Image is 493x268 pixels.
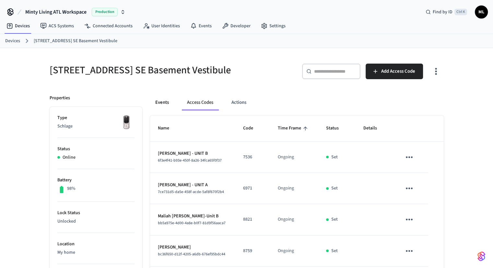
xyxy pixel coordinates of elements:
[331,154,338,161] p: Set
[475,6,488,18] button: ML
[158,189,224,195] span: 7ce731d5-da5e-458f-acde-5af8f670f2b4
[182,95,218,110] button: Access Codes
[57,115,135,121] p: Type
[366,64,423,79] button: Add Access Code
[158,244,228,251] p: [PERSON_NAME]
[158,158,222,163] span: 6f3e4f41-b93e-450f-8a26-34fca65f0f37
[256,20,291,32] a: Settings
[57,210,135,216] p: Lock Status
[57,177,135,184] p: Battery
[57,146,135,152] p: Status
[63,154,76,161] p: Online
[226,95,252,110] button: Actions
[217,20,256,32] a: Developer
[138,20,185,32] a: User Identities
[150,95,174,110] button: Events
[50,64,243,77] h5: [STREET_ADDRESS] SE Basement Vestibule
[331,185,338,192] p: Set
[57,241,135,248] p: Location
[118,115,135,131] img: Yale Assure Touchscreen Wifi Smart Lock, Satin Nickel, Front
[34,38,117,44] a: [STREET_ADDRESS] SE Basement Vestibule
[5,38,20,44] a: Devices
[50,95,70,102] p: Properties
[25,8,87,16] span: Minty Living ATL Workspace
[243,248,262,254] p: 8759
[454,9,467,15] span: Ctrl K
[158,213,228,220] p: Maliah [PERSON_NAME]-Unit B
[381,67,415,76] span: Add Access Code
[270,142,318,173] td: Ongoing
[477,251,485,262] img: SeamLogoGradient.69752ec5.svg
[270,204,318,235] td: Ongoing
[243,216,262,223] p: 8821
[57,123,135,130] p: Schlage
[158,182,228,189] p: [PERSON_NAME] - UNIT A
[158,220,226,226] span: bb5a975e-4d00-4a8e-b0f7-81d9f56aaca7
[57,249,135,256] p: My home
[326,123,347,133] span: Status
[475,6,487,18] span: ML
[67,185,76,192] p: 98%
[150,95,444,110] div: ant example
[158,150,228,157] p: [PERSON_NAME] - UNIT B
[270,173,318,204] td: Ongoing
[278,123,310,133] span: Time Frame
[420,6,472,18] div: Find by IDCtrl K
[331,216,338,223] p: Set
[57,218,135,225] p: Unlocked
[433,9,452,15] span: Find by ID
[363,123,385,133] span: Details
[35,20,79,32] a: ACS Systems
[185,20,217,32] a: Events
[243,154,262,161] p: 7536
[79,20,138,32] a: Connected Accounts
[270,236,318,267] td: Ongoing
[1,20,35,32] a: Devices
[92,8,118,16] span: Production
[158,251,225,257] span: bc36f650-d12f-4205-a6db-676ef95bdc44
[243,185,262,192] p: 6971
[331,248,338,254] p: Set
[243,123,262,133] span: Code
[158,123,178,133] span: Name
